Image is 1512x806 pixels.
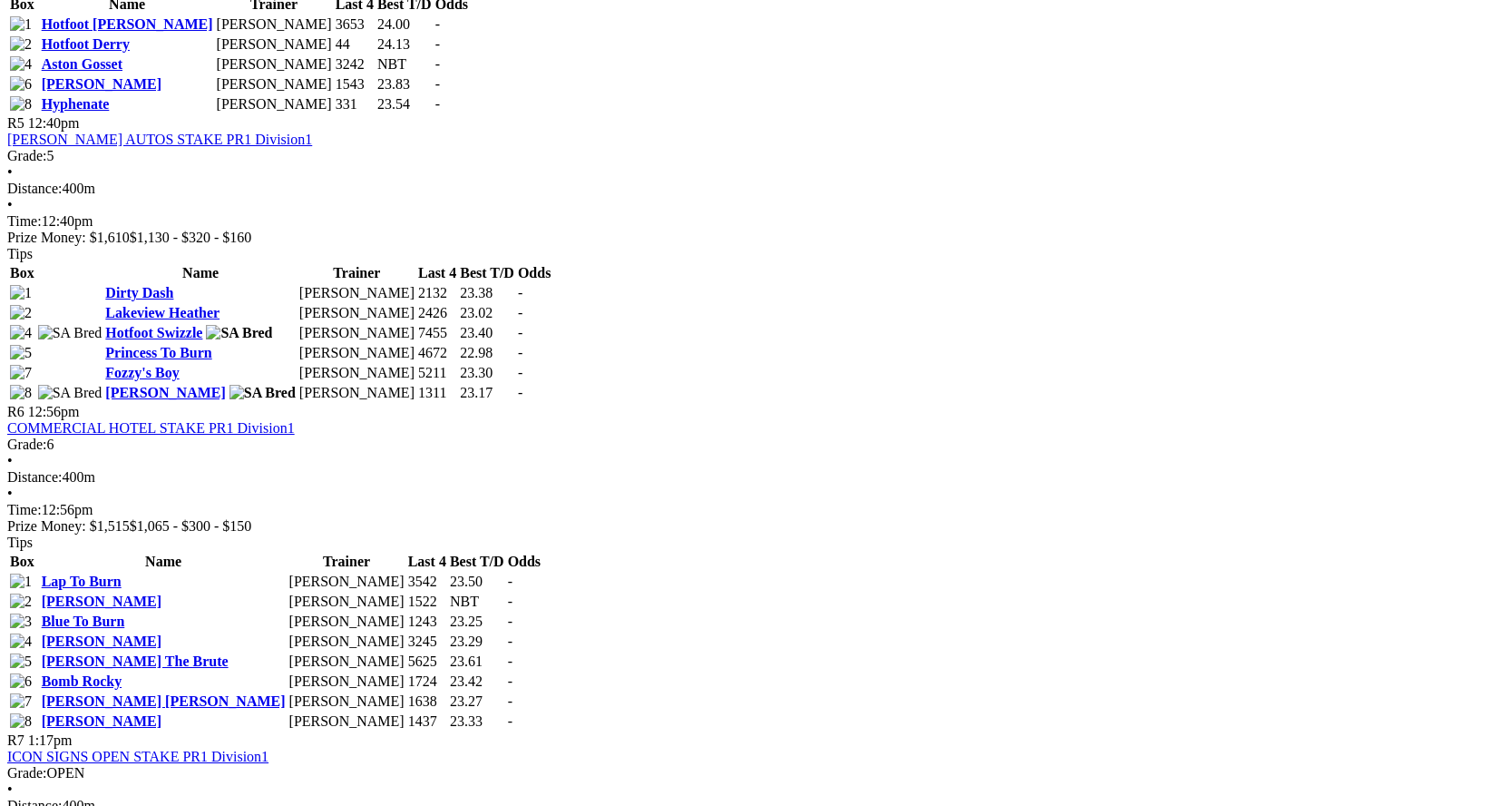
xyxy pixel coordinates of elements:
span: - [508,634,512,649]
a: Blue To Burn [42,614,125,629]
th: Trainer [288,553,405,571]
div: 12:56pm [7,502,1505,518]
td: 23.38 [459,284,515,302]
span: Time: [7,502,42,517]
td: 1638 [407,693,447,711]
span: Grade: [7,765,47,781]
span: 12:56pm [28,404,80,419]
td: 1437 [407,713,447,731]
td: [PERSON_NAME] [288,573,405,591]
td: 24.00 [376,15,433,34]
span: • [7,781,13,797]
span: R5 [7,115,24,131]
span: - [508,713,512,729]
td: 1724 [407,673,447,691]
span: Box [10,554,34,569]
span: • [7,164,13,180]
th: Name [41,553,287,571]
td: [PERSON_NAME] [298,384,415,402]
td: 1311 [417,384,457,402]
a: Fozzy's Boy [105,365,179,380]
td: 1543 [335,75,375,93]
img: 4 [10,325,32,341]
img: 8 [10,385,32,401]
img: 6 [10,76,32,93]
span: • [7,486,13,501]
span: - [435,96,440,112]
a: Hotfoot Swizzle [105,325,202,340]
td: 23.27 [449,693,505,711]
span: - [518,345,522,360]
span: Box [10,265,34,280]
a: Hotfoot Derry [42,36,130,52]
div: OPEN [7,765,1505,781]
a: [PERSON_NAME] [42,634,161,649]
img: 1 [10,574,32,590]
span: - [435,76,440,92]
a: [PERSON_NAME] [42,594,161,609]
td: [PERSON_NAME] [216,35,333,54]
a: ICON SIGNS OPEN STAKE PR1 Division1 [7,749,268,764]
td: 1243 [407,613,447,631]
img: 5 [10,345,32,361]
span: - [518,385,522,400]
a: [PERSON_NAME] [PERSON_NAME] [42,693,286,709]
td: 7455 [417,324,457,342]
td: 2132 [417,284,457,302]
td: [PERSON_NAME] [216,75,333,93]
span: 12:40pm [28,115,80,131]
a: Hyphenate [42,96,110,112]
td: 3245 [407,633,447,651]
span: • [7,453,13,468]
img: SA Bred [38,385,102,401]
td: [PERSON_NAME] [298,304,415,322]
span: Distance: [7,469,62,485]
img: 2 [10,36,32,53]
span: R6 [7,404,24,419]
span: - [435,16,440,32]
div: 5 [7,148,1505,164]
td: 23.33 [449,713,505,731]
span: • [7,197,13,212]
td: [PERSON_NAME] [288,633,405,651]
div: 400m [7,469,1505,486]
a: Lakeview Heather [105,305,219,320]
td: 22.98 [459,344,515,362]
td: 44 [335,35,375,54]
a: COMMERCIAL HOTEL STAKE PR1 Division1 [7,420,295,436]
th: Name [104,264,297,282]
img: 2 [10,305,32,321]
div: 400m [7,181,1505,197]
td: [PERSON_NAME] [288,593,405,611]
a: Aston Gosset [42,56,122,72]
td: 3542 [407,573,447,591]
a: Hotfoot [PERSON_NAME] [42,16,213,32]
span: - [435,36,440,52]
div: Prize Money: $1,515 [7,518,1505,535]
td: [PERSON_NAME] [216,95,333,113]
span: - [508,614,512,629]
th: Trainer [298,264,415,282]
th: Last 4 [417,264,457,282]
span: - [508,574,512,589]
td: 23.61 [449,653,505,671]
a: [PERSON_NAME] [105,385,225,400]
img: 8 [10,96,32,113]
div: 12:40pm [7,213,1505,230]
td: 3242 [335,55,375,74]
a: Princess To Burn [105,345,211,360]
th: Odds [517,264,551,282]
img: SA Bred [229,385,296,401]
a: [PERSON_NAME] [42,76,161,92]
img: 5 [10,654,32,670]
img: 2 [10,594,32,610]
td: [PERSON_NAME] [288,653,405,671]
td: NBT [376,55,433,74]
span: Tips [7,535,33,550]
th: Odds [507,553,541,571]
th: Best T/D [449,553,505,571]
td: 23.54 [376,95,433,113]
td: [PERSON_NAME] [298,324,415,342]
td: 331 [335,95,375,113]
td: 23.25 [449,613,505,631]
